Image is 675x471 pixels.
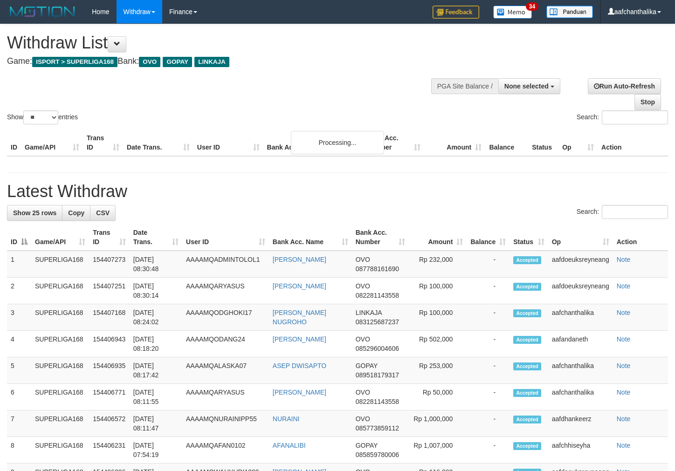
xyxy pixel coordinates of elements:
[273,309,326,326] a: [PERSON_NAME] NUGROHO
[7,110,78,124] label: Show entries
[13,209,56,217] span: Show 25 rows
[513,362,541,370] span: Accepted
[548,251,613,278] td: aafdoeuksreyneang
[513,309,541,317] span: Accepted
[182,304,269,331] td: AAAAMQODGHOKI17
[409,304,467,331] td: Rp 100,000
[467,384,510,410] td: -
[356,292,399,299] span: Copy 082281143558 to clipboard
[617,282,631,290] a: Note
[291,131,384,154] div: Processing...
[409,437,467,464] td: Rp 1,007,000
[424,130,485,156] th: Amount
[617,335,631,343] a: Note
[7,410,31,437] td: 7
[273,362,326,369] a: ASEP DWISAPTO
[548,437,613,464] td: aafchhiseyha
[356,362,378,369] span: GOPAY
[7,130,21,156] th: ID
[182,278,269,304] td: AAAAMQARYASUS
[269,224,352,251] th: Bank Acc. Name: activate to sort column ascending
[89,278,130,304] td: 154407251
[7,5,78,19] img: MOTION_logo.png
[7,57,441,66] h4: Game: Bank:
[548,331,613,357] td: aafandaneth
[577,205,668,219] label: Search:
[31,384,89,410] td: SUPERLIGA168
[602,205,668,219] input: Search:
[356,398,399,405] span: Copy 082281143558 to clipboard
[617,389,631,396] a: Note
[528,130,558,156] th: Status
[467,224,510,251] th: Balance: activate to sort column ascending
[32,57,117,67] span: ISPORT > SUPERLIGA168
[31,278,89,304] td: SUPERLIGA168
[123,130,193,156] th: Date Trans.
[356,309,382,316] span: LINKAJA
[548,304,613,331] td: aafchanthalika
[89,437,130,464] td: 154406231
[356,424,399,432] span: Copy 085773859112 to clipboard
[577,110,668,124] label: Search:
[467,437,510,464] td: -
[513,256,541,264] span: Accepted
[31,331,89,357] td: SUPERLIGA168
[163,57,192,67] span: GOPAY
[130,357,182,384] td: [DATE] 08:17:42
[617,415,631,423] a: Note
[182,384,269,410] td: AAAAMQARYASUS
[617,309,631,316] a: Note
[273,335,326,343] a: [PERSON_NAME]
[182,437,269,464] td: AAAAMQAFAN0102
[409,384,467,410] td: Rp 50,000
[548,224,613,251] th: Op: activate to sort column ascending
[7,437,31,464] td: 8
[130,410,182,437] td: [DATE] 08:11:47
[356,451,399,458] span: Copy 085859780006 to clipboard
[31,251,89,278] td: SUPERLIGA168
[513,416,541,423] span: Accepted
[7,278,31,304] td: 2
[356,442,378,449] span: GOPAY
[602,110,668,124] input: Search:
[363,130,424,156] th: Bank Acc. Number
[498,78,560,94] button: None selected
[273,442,306,449] a: AFANALIBI
[83,130,123,156] th: Trans ID
[193,130,263,156] th: User ID
[194,57,229,67] span: LINKAJA
[130,384,182,410] td: [DATE] 08:11:55
[89,357,130,384] td: 154406935
[467,410,510,437] td: -
[130,331,182,357] td: [DATE] 08:18:20
[613,224,668,251] th: Action
[493,6,532,19] img: Button%20Memo.svg
[130,278,182,304] td: [DATE] 08:30:14
[31,304,89,331] td: SUPERLIGA168
[558,130,598,156] th: Op
[89,384,130,410] td: 154406771
[548,278,613,304] td: aafdoeuksreyneang
[510,224,548,251] th: Status: activate to sort column ascending
[467,304,510,331] td: -
[356,415,370,423] span: OVO
[31,224,89,251] th: Game/API: activate to sort column ascending
[356,345,399,352] span: Copy 085296004606 to clipboard
[546,6,593,18] img: panduan.png
[7,357,31,384] td: 5
[130,437,182,464] td: [DATE] 07:54:19
[513,389,541,397] span: Accepted
[31,410,89,437] td: SUPERLIGA168
[130,304,182,331] td: [DATE] 08:24:02
[89,410,130,437] td: 154406572
[467,331,510,357] td: -
[513,336,541,344] span: Accepted
[356,282,370,290] span: OVO
[90,205,116,221] a: CSV
[182,410,269,437] td: AAAAMQNURAINIPP55
[409,278,467,304] td: Rp 100,000
[182,251,269,278] td: AAAAMQADMINTOLOL1
[548,410,613,437] td: aafdhankeerz
[273,256,326,263] a: [PERSON_NAME]
[513,283,541,291] span: Accepted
